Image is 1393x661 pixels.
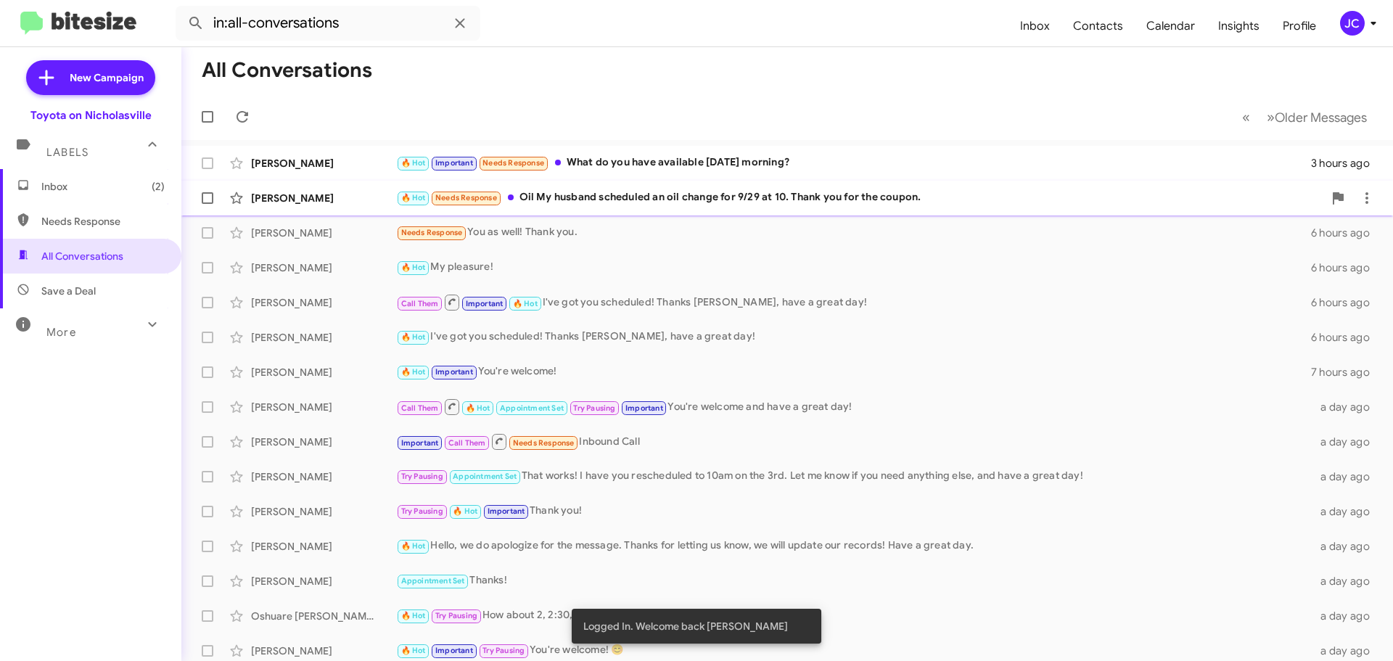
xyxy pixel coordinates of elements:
span: 🔥 Hot [401,541,426,551]
span: More [46,326,76,339]
div: [PERSON_NAME] [251,435,396,449]
div: I've got you scheduled! Thanks [PERSON_NAME], have a great day! [396,293,1311,311]
span: New Campaign [70,70,144,85]
div: [PERSON_NAME] [251,539,396,554]
span: Needs Response [482,158,544,168]
span: Needs Response [401,228,463,237]
div: [PERSON_NAME] [251,469,396,484]
div: [PERSON_NAME] [251,295,396,310]
span: 🔥 Hot [401,332,426,342]
a: Calendar [1135,5,1207,47]
span: Important [488,506,525,516]
div: 3 hours ago [1311,156,1381,171]
span: Appointment Set [453,472,517,481]
nav: Page navigation example [1234,102,1376,132]
div: [PERSON_NAME] [251,260,396,275]
span: Try Pausing [401,506,443,516]
h1: All Conversations [202,59,372,82]
a: Profile [1271,5,1328,47]
div: a day ago [1312,644,1381,658]
div: [PERSON_NAME] [251,365,396,379]
div: You're welcome! [396,364,1311,380]
span: Important [625,403,663,413]
span: Needs Response [435,193,497,202]
div: 6 hours ago [1311,330,1381,345]
div: Inbound Call [396,432,1312,451]
span: Inbox [41,179,165,194]
div: Oil My husband scheduled an oil change for 9/29 at 10. Thank you for the coupon. [396,189,1323,206]
div: What do you have available [DATE] morning? [396,155,1311,171]
div: JC [1340,11,1365,36]
span: Try Pausing [401,472,443,481]
span: Labels [46,146,89,159]
div: Oshuare [PERSON_NAME] [251,609,396,623]
input: Search [176,6,480,41]
span: Appointment Set [401,576,465,586]
span: Call Them [401,403,439,413]
div: Thank you! [396,503,1312,520]
span: 🔥 Hot [401,367,426,377]
span: Needs Response [513,438,575,448]
div: [PERSON_NAME] [251,330,396,345]
span: (2) [152,179,165,194]
span: Important [435,367,473,377]
span: 🔥 Hot [453,506,477,516]
div: 6 hours ago [1311,260,1381,275]
div: 6 hours ago [1311,226,1381,240]
div: a day ago [1312,469,1381,484]
span: 🔥 Hot [401,158,426,168]
a: Insights [1207,5,1271,47]
span: Try Pausing [573,403,615,413]
span: Appointment Set [500,403,564,413]
div: [PERSON_NAME] [251,574,396,588]
button: JC [1328,11,1377,36]
div: a day ago [1312,504,1381,519]
div: That works! I have you rescheduled to 10am on the 3rd. Let me know if you need anything else, and... [396,468,1312,485]
div: You're welcome! 😊 [396,642,1312,659]
div: You're welcome and have a great day! [396,398,1312,416]
span: 🔥 Hot [466,403,490,413]
span: Needs Response [41,214,165,229]
span: Try Pausing [482,646,525,655]
div: [PERSON_NAME] [251,156,396,171]
span: « [1242,108,1250,126]
a: Inbox [1008,5,1061,47]
span: » [1267,108,1275,126]
span: Older Messages [1275,110,1367,126]
button: Next [1258,102,1376,132]
div: [PERSON_NAME] [251,504,396,519]
span: Logged In. Welcome back [PERSON_NAME] [583,619,788,633]
span: Call Them [448,438,486,448]
span: 🔥 Hot [401,193,426,202]
a: New Campaign [26,60,155,95]
div: 6 hours ago [1311,295,1381,310]
div: a day ago [1312,539,1381,554]
div: [PERSON_NAME] [251,644,396,658]
div: 7 hours ago [1311,365,1381,379]
div: How about 2, 2:30, 3pm? [396,607,1312,624]
div: Thanks! [396,572,1312,589]
div: [PERSON_NAME] [251,400,396,414]
div: My pleasure! [396,259,1311,276]
a: Contacts [1061,5,1135,47]
span: Important [435,158,473,168]
div: [PERSON_NAME] [251,191,396,205]
span: Important [435,646,473,655]
span: Important [401,438,439,448]
div: Toyota on Nicholasville [30,108,152,123]
div: a day ago [1312,435,1381,449]
button: Previous [1233,102,1259,132]
span: Save a Deal [41,284,96,298]
div: a day ago [1312,609,1381,623]
span: 🔥 Hot [513,299,538,308]
span: 🔥 Hot [401,611,426,620]
div: I've got you scheduled! Thanks [PERSON_NAME], have a great day! [396,329,1311,345]
span: Important [466,299,504,308]
div: You as well! Thank you. [396,224,1311,241]
span: 🔥 Hot [401,646,426,655]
